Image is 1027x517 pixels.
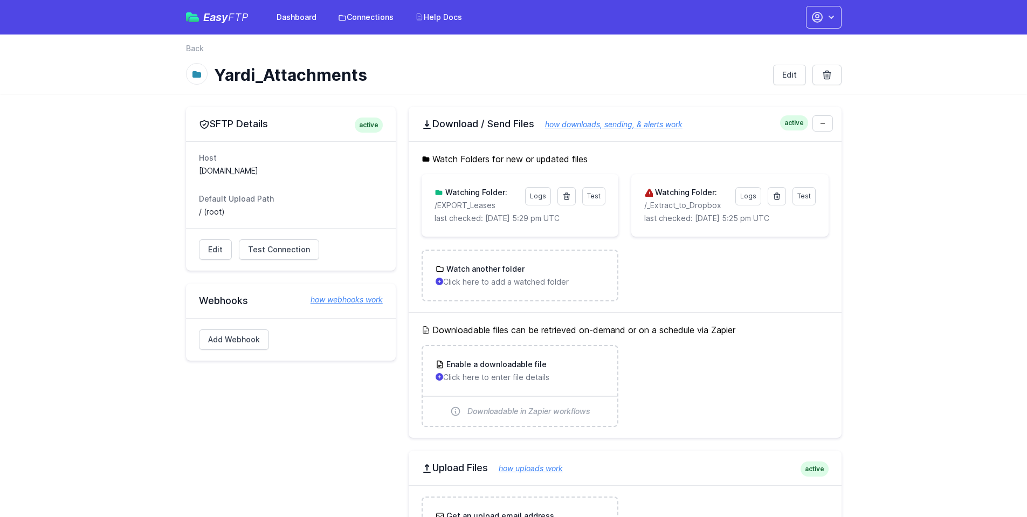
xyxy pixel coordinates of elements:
[186,12,199,22] img: easyftp_logo.png
[186,12,249,23] a: EasyFTP
[199,118,383,130] h2: SFTP Details
[199,153,383,163] dt: Host
[644,200,728,211] p: /_Extract_to_Dropbox
[801,461,829,477] span: active
[525,187,551,205] a: Logs
[409,8,468,27] a: Help Docs
[422,153,829,166] h5: Watch Folders for new or updated files
[332,8,400,27] a: Connections
[199,294,383,307] h2: Webhooks
[203,12,249,23] span: Easy
[239,239,319,260] a: Test Connection
[199,166,383,176] dd: [DOMAIN_NAME]
[773,65,806,85] a: Edit
[199,206,383,217] dd: / (root)
[248,244,310,255] span: Test Connection
[300,294,383,305] a: how webhooks work
[422,323,829,336] h5: Downloadable files can be retrieved on-demand or on a schedule via Zapier
[467,406,590,417] span: Downloadable in Zapier workflows
[582,187,605,205] a: Test
[435,213,605,224] p: last checked: [DATE] 5:29 pm UTC
[444,359,547,370] h3: Enable a downloadable file
[644,213,815,224] p: last checked: [DATE] 5:25 pm UTC
[973,463,1014,504] iframe: Drift Widget Chat Controller
[436,277,604,287] p: Click here to add a watched folder
[355,118,383,133] span: active
[186,43,842,60] nav: Breadcrumb
[435,200,519,211] p: /EXPORT_Leases
[186,43,204,54] a: Back
[423,346,617,426] a: Enable a downloadable file Click here to enter file details Downloadable in Zapier workflows
[423,251,617,300] a: Watch another folder Click here to add a watched folder
[199,194,383,204] dt: Default Upload Path
[422,118,829,130] h2: Download / Send Files
[199,239,232,260] a: Edit
[270,8,323,27] a: Dashboard
[735,187,761,205] a: Logs
[797,192,811,200] span: Test
[228,11,249,24] span: FTP
[422,461,829,474] h2: Upload Files
[444,264,525,274] h3: Watch another folder
[199,329,269,350] a: Add Webhook
[443,187,507,198] h3: Watching Folder:
[488,464,563,473] a: how uploads work
[792,187,816,205] a: Test
[534,120,683,129] a: how downloads, sending, & alerts work
[653,187,717,198] h3: Watching Folder:
[214,65,764,85] h1: Yardi_Attachments
[436,372,604,383] p: Click here to enter file details
[780,115,808,130] span: active
[587,192,601,200] span: Test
